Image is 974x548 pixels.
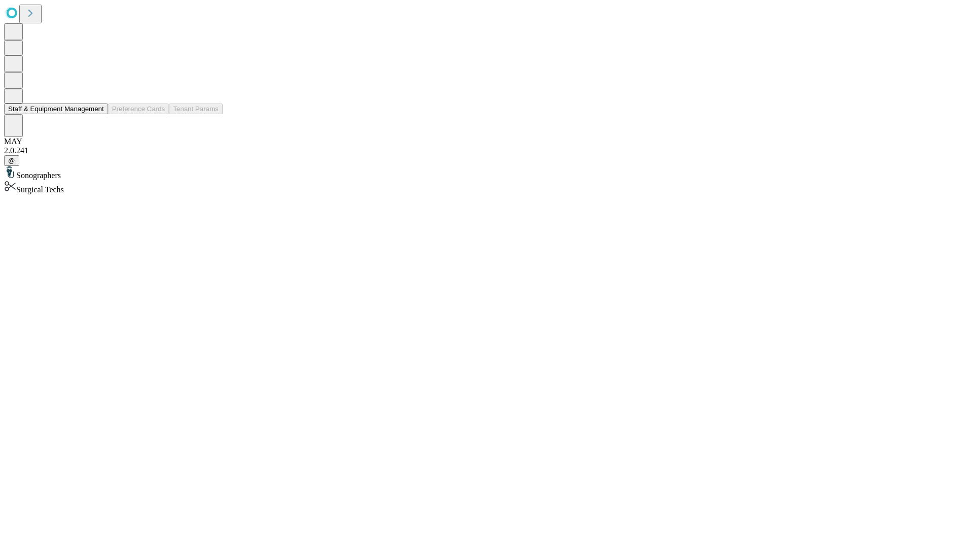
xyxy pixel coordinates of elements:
[169,104,223,114] button: Tenant Params
[4,155,19,166] button: @
[4,166,970,180] div: Sonographers
[108,104,169,114] button: Preference Cards
[8,157,15,164] span: @
[4,180,970,194] div: Surgical Techs
[4,146,970,155] div: 2.0.241
[4,137,970,146] div: MAY
[4,104,108,114] button: Staff & Equipment Management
